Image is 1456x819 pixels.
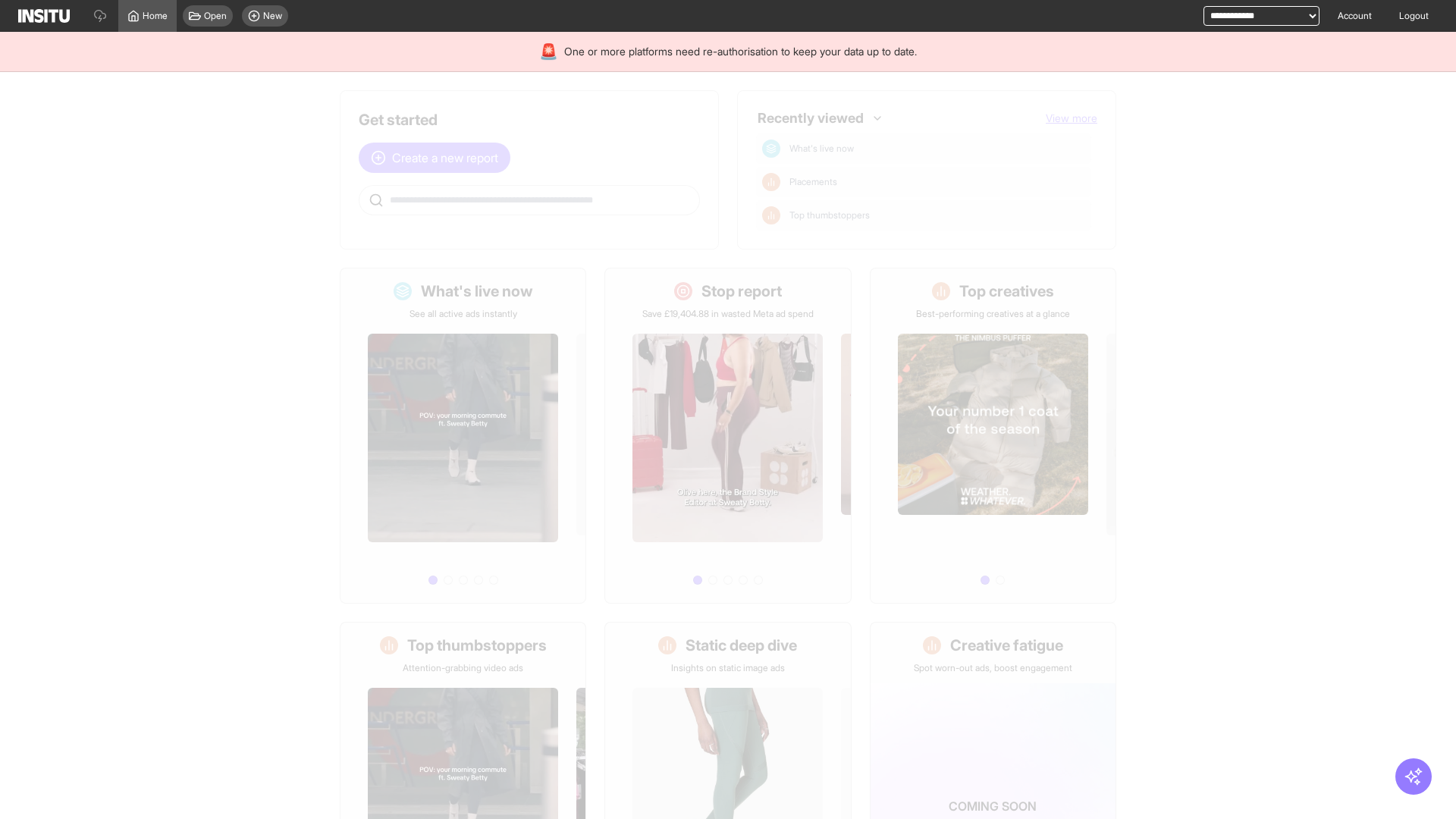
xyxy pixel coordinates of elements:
span: Open [204,10,227,22]
div: 🚨 [539,41,558,62]
span: One or more platforms need re-authorisation to keep your data up to date. [564,44,917,59]
span: New [263,10,282,22]
span: Home [143,10,168,22]
img: Logo [18,9,70,23]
